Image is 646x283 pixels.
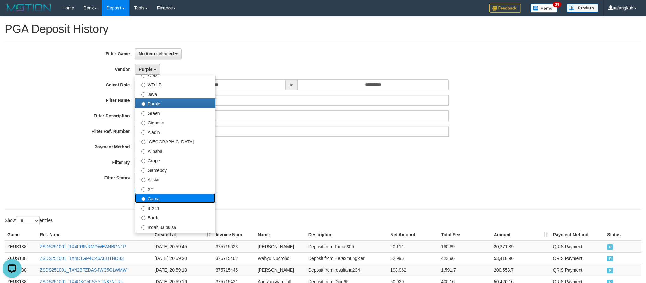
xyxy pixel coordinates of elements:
[135,48,182,59] button: No item selected
[388,264,439,276] td: 198,962
[551,264,605,276] td: QRIS Payment
[141,83,145,87] input: WD LB
[306,241,388,253] td: Deposit from Tamat805
[135,184,215,193] label: Xtr
[141,92,145,97] input: Java
[5,252,37,264] td: ZEUS138
[141,149,145,154] input: Alibaba
[141,206,145,211] input: IBX11
[135,193,215,203] label: Gama
[5,216,53,225] label: Show entries
[5,241,37,253] td: ZEUS138
[306,264,388,276] td: Deposit from rosaliana234
[141,121,145,125] input: Gigantic
[213,264,255,276] td: 375715445
[286,79,298,90] span: to
[141,130,145,135] input: Aladin
[255,229,306,241] th: Name
[139,67,153,72] span: Purple
[5,23,641,35] h1: PGA Deposit History
[551,241,605,253] td: QRIS Payment
[141,216,145,220] input: Borde
[135,165,215,174] label: Gameboy
[5,229,37,241] th: Game
[491,241,551,253] td: 20,271.89
[255,252,306,264] td: Wahyu Nugroho
[152,264,213,276] td: [DATE] 20:59:18
[213,229,255,241] th: Invoice Num
[388,241,439,253] td: 20,111
[213,252,255,264] td: 375715462
[141,197,145,201] input: Gama
[439,252,491,264] td: 423.96
[135,79,215,89] label: WD LB
[37,229,152,241] th: Ref. Num
[152,241,213,253] td: [DATE] 20:59:45
[135,64,160,75] button: Purple
[491,264,551,276] td: 200,553.7
[607,244,613,250] span: PAID
[141,111,145,116] input: Green
[135,231,215,241] label: Lemavo
[489,4,521,13] img: Feedback.jpg
[491,252,551,264] td: 53,418.96
[141,102,145,106] input: Purple
[141,73,145,78] input: Atlas
[135,212,215,222] label: Borde
[306,229,388,241] th: Description
[306,252,388,264] td: Deposit from Herexmungkler
[255,241,306,253] td: [PERSON_NAME]
[567,4,598,12] img: panduan.png
[607,268,613,273] span: PAID
[135,203,215,212] label: IBX11
[16,216,40,225] select: Showentries
[135,89,215,98] label: Java
[141,140,145,144] input: [GEOGRAPHIC_DATA]
[5,3,53,13] img: MOTION_logo.png
[135,222,215,231] label: Indahjualpulsa
[3,3,22,22] button: Open LiveChat chat widget
[40,256,124,261] a: ZSDS251001_TX4C1GP4CK6AEDTNDB3
[439,229,491,241] th: Total Fee
[607,256,613,261] span: PAID
[388,252,439,264] td: 52,995
[135,174,215,184] label: Allstar
[135,155,215,165] label: Grape
[135,146,215,155] label: Alibaba
[135,127,215,136] label: Aladin
[255,264,306,276] td: [PERSON_NAME]
[135,98,215,108] label: Purple
[531,4,557,13] img: Button%20Memo.svg
[439,264,491,276] td: 1,591.7
[152,252,213,264] td: [DATE] 20:59:20
[551,229,605,241] th: Payment Method
[213,241,255,253] td: 375715623
[40,267,127,273] a: ZSDS251001_TX42BFZDAS4WC5GLWMW
[605,229,641,241] th: Status
[141,225,145,230] input: Indahjualpulsa
[152,229,213,241] th: Created at: activate to sort column ascending
[141,168,145,173] input: Gameboy
[40,244,126,249] a: ZSDS251001_TX4LT9NRMOWEANBGN1P
[551,252,605,264] td: QRIS Payment
[135,136,215,146] label: [GEOGRAPHIC_DATA]
[439,241,491,253] td: 160.89
[135,108,215,117] label: Green
[135,117,215,127] label: Gigantic
[139,51,174,56] span: No item selected
[491,229,551,241] th: Amount: activate to sort column ascending
[388,229,439,241] th: Net Amount
[553,2,561,7] span: 34
[141,187,145,192] input: Xtr
[141,178,145,182] input: Allstar
[141,159,145,163] input: Grape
